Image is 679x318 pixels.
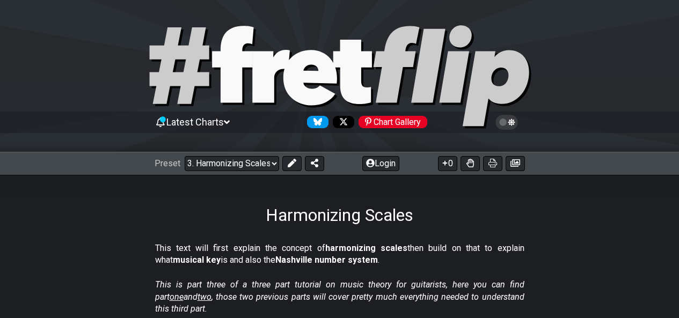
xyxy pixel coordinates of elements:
a: Follow #fretflip at X [328,116,354,128]
button: Share Preset [305,156,324,171]
em: This is part three of a three part tutorial on music theory for guitarists, here you can find par... [155,279,524,314]
strong: harmonizing scales [325,243,407,253]
span: one [170,292,184,302]
strong: musical key [173,255,221,265]
a: #fretflip at Pinterest [354,116,427,128]
span: Preset [155,158,180,168]
span: two [198,292,211,302]
button: Toggle Dexterity for all fretkits [461,156,480,171]
a: Follow #fretflip at Bluesky [303,116,328,128]
div: Chart Gallery [359,116,427,128]
button: Login [362,156,399,171]
span: Toggle light / dark theme [501,117,513,127]
button: Print [483,156,502,171]
h1: Harmonizing Scales [266,205,413,225]
button: Edit Preset [282,156,302,171]
strong: Nashville number system [275,255,378,265]
span: Latest Charts [166,116,224,128]
button: Create image [506,156,525,171]
p: This text will first explain the concept of then build on that to explain what is and also the . [155,242,524,267]
select: Preset [185,156,279,171]
button: 0 [438,156,457,171]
